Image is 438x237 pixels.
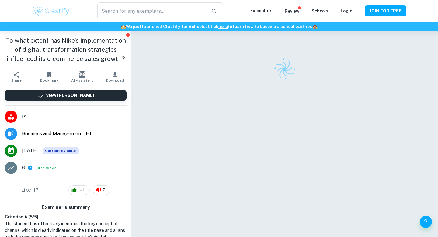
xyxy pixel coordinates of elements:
[43,147,79,154] span: Current Syllabus
[66,68,99,85] button: AI Assistant
[36,165,57,171] button: Breakdown
[99,68,131,85] button: Download
[5,214,127,220] h6: Criterion A [ 5 / 5 ]:
[75,187,88,193] span: 141
[312,24,318,29] span: 🏫
[218,24,228,29] a: here
[1,23,437,30] h6: We just launched Clastify for Schools. Click to learn how to become a school partner.
[35,165,58,171] span: ( )
[22,164,25,172] p: 6
[97,2,206,19] input: Search for any exemplars...
[22,113,127,120] span: IA
[22,130,127,137] span: Business and Management - HL
[43,147,79,154] div: This exemplar is based on the current syllabus. Feel free to refer to it for inspiration/ideas wh...
[32,5,70,17] img: Clastify logo
[71,78,93,83] span: AI Assistant
[22,147,38,154] span: [DATE]
[79,71,85,78] img: AI Assistant
[365,5,406,16] button: JOIN FOR FREE
[121,24,126,29] span: 🏫
[250,7,273,14] p: Exemplars
[311,9,328,13] a: Schools
[5,36,127,63] h1: To what extent has Nike's implementation of digital transformation strategies influenced its e-co...
[2,204,129,211] h6: Examiner's summary
[420,216,432,228] button: Help and Feedback
[40,78,59,83] span: Bookmark
[21,186,38,194] h6: Like it?
[46,92,94,99] h6: View [PERSON_NAME]
[99,187,109,193] span: 7
[126,32,130,37] button: Report issue
[270,54,300,84] img: Clastify logo
[285,8,299,15] p: Review
[341,9,353,13] a: Login
[5,90,127,101] button: View [PERSON_NAME]
[68,185,90,195] div: 141
[106,78,124,83] span: Download
[11,78,22,83] span: Share
[33,68,66,85] button: Bookmark
[93,185,110,195] div: 7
